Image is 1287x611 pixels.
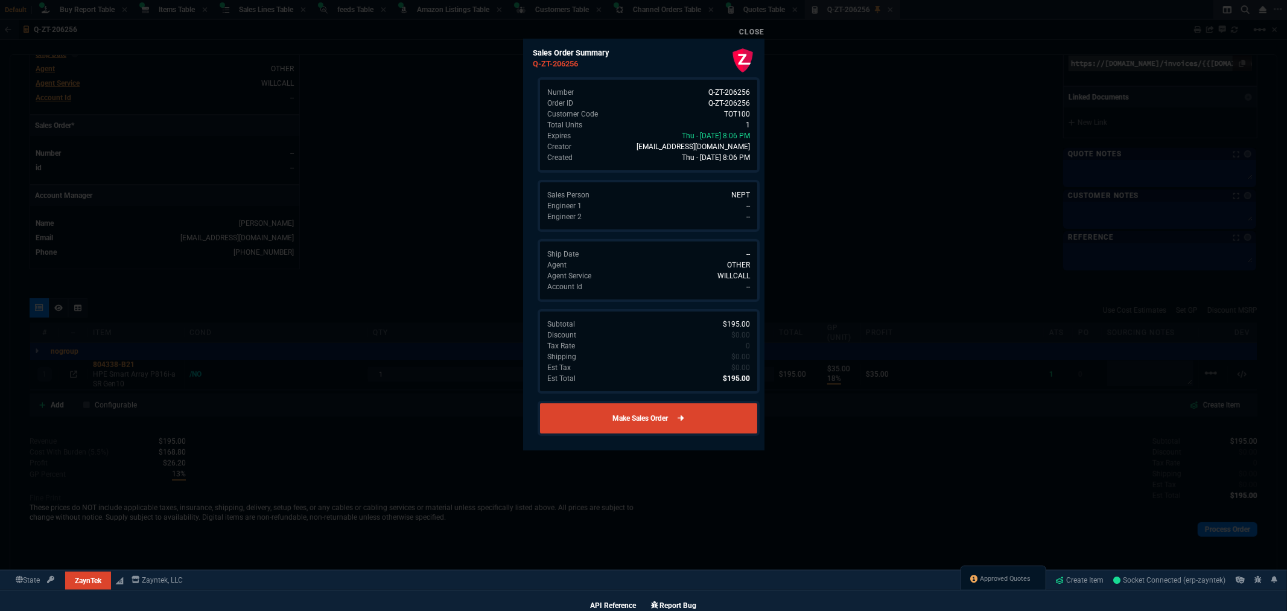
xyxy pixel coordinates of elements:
span: Approved Quotes [980,574,1031,584]
a: msbcCompanyName [128,575,187,586]
a: Create Item [1051,571,1109,589]
a: Notifications [1266,570,1283,590]
h5: Q-ZT-206256 [533,58,755,69]
a: T_YLh_RPuJCfAptgAADs [1114,575,1226,586]
a: Make Sales Order [538,401,760,436]
a: Report Bug [651,601,697,610]
a: BigCommerce [111,572,128,590]
a: API TOKEN [43,575,58,586]
h6: Sales Order Summary [533,48,755,58]
a: Close [739,28,764,36]
a: ZaynTek [65,572,111,590]
a: Global State [12,575,43,586]
a: API Reference [591,601,637,610]
span: Socket Connected (erp-zayntek) [1114,576,1226,584]
a: REPORT A BUG [1250,570,1266,590]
